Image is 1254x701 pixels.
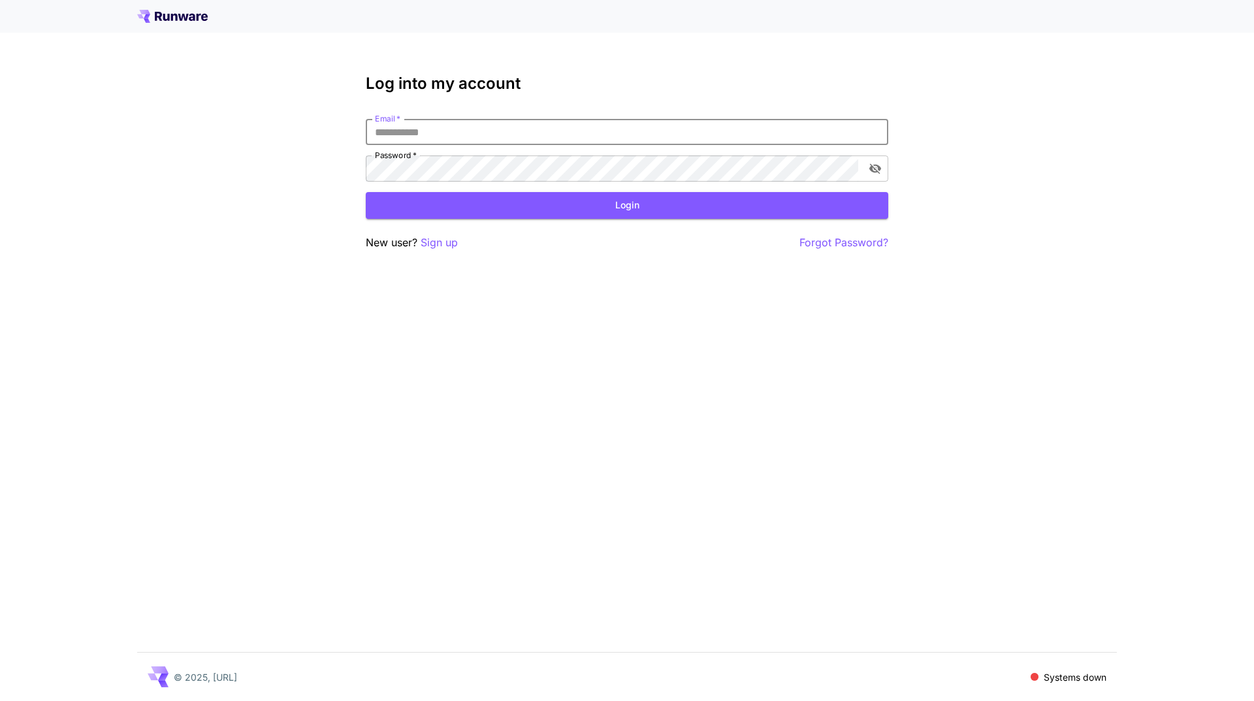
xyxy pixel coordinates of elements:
p: © 2025, [URL] [174,670,237,684]
p: Systems down [1044,670,1106,684]
label: Password [375,150,417,161]
button: Forgot Password? [799,235,888,251]
h3: Log into my account [366,74,888,93]
label: Email [375,113,400,124]
button: toggle password visibility [863,157,887,180]
button: Sign up [421,235,458,251]
p: New user? [366,235,458,251]
button: Login [366,192,888,219]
